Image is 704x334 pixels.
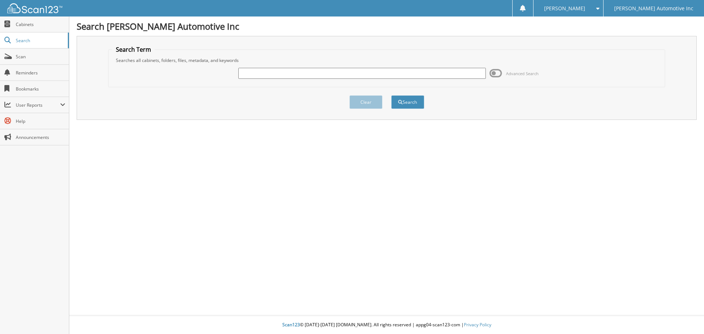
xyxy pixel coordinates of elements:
[614,6,693,11] span: [PERSON_NAME] Automotive Inc
[16,102,60,108] span: User Reports
[506,71,539,76] span: Advanced Search
[282,322,300,328] span: Scan123
[16,70,65,76] span: Reminders
[69,316,704,334] div: © [DATE]-[DATE] [DOMAIN_NAME]. All rights reserved | appg04-scan123-com |
[112,57,661,63] div: Searches all cabinets, folders, files, metadata, and keywords
[16,37,64,44] span: Search
[16,54,65,60] span: Scan
[16,134,65,140] span: Announcements
[77,20,697,32] h1: Search [PERSON_NAME] Automotive Inc
[16,86,65,92] span: Bookmarks
[112,45,155,54] legend: Search Term
[464,322,491,328] a: Privacy Policy
[349,95,382,109] button: Clear
[667,299,704,334] iframe: Chat Widget
[7,3,62,13] img: scan123-logo-white.svg
[16,118,65,124] span: Help
[16,21,65,27] span: Cabinets
[391,95,424,109] button: Search
[544,6,585,11] span: [PERSON_NAME]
